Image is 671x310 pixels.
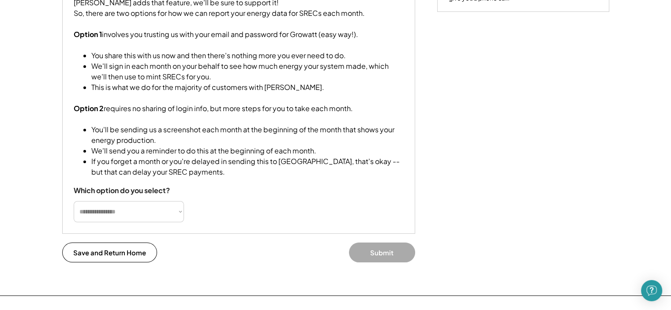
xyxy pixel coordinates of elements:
[91,61,404,82] li: We'll sign in each month on your behalf to see how much energy your system made, which we'll then...
[62,243,157,262] button: Save and Return Home
[91,146,404,156] li: We'll send you a reminder to do this at the beginning of each month.
[349,243,415,262] button: Submit
[74,30,102,39] strong: Option 1
[74,104,104,113] strong: Option 2
[91,124,404,146] li: You'll be sending us a screenshot each month at the beginning of the month that shows your energy...
[91,50,404,61] li: You share this with us now and then there's nothing more you ever need to do.
[91,156,404,177] li: If you forget a month or you're delayed in sending this to [GEOGRAPHIC_DATA], that's okay -- but ...
[74,186,170,195] div: Which option do you select?
[91,82,404,93] li: This is what we do for the majority of customers with [PERSON_NAME].
[641,280,662,301] div: Open Intercom Messenger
